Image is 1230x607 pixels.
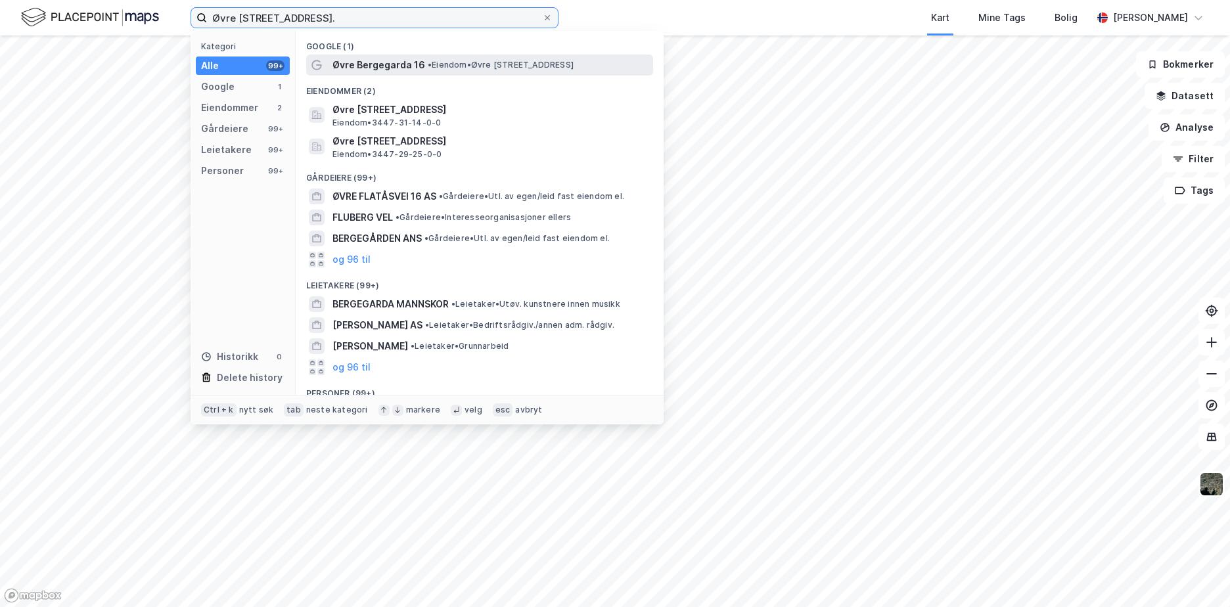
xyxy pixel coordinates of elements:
div: Kontrollprogram for chat [1164,544,1230,607]
span: FLUBERG VEL [332,210,393,225]
button: Tags [1164,177,1225,204]
span: • [428,60,432,70]
div: Gårdeiere (99+) [296,162,664,186]
div: Alle [201,58,219,74]
span: ØVRE FLATÅSVEI 16 AS [332,189,436,204]
div: Google [201,79,235,95]
button: Filter [1162,146,1225,172]
span: Leietaker • Utøv. kunstnere innen musikk [451,299,620,309]
span: Gårdeiere • Interesseorganisasjoner ellers [396,212,571,223]
div: avbryt [515,405,542,415]
div: Leietakere (99+) [296,270,664,294]
img: logo.f888ab2527a4732fd821a326f86c7f29.svg [21,6,159,29]
div: 2 [274,102,285,113]
span: • [425,320,429,330]
div: nytt søk [239,405,274,415]
div: Kart [931,10,949,26]
span: Gårdeiere • Utl. av egen/leid fast eiendom el. [439,191,624,202]
div: esc [493,403,513,416]
span: BERGEGARDA MANNSKOR [332,296,449,312]
span: [PERSON_NAME] [332,338,408,354]
input: Søk på adresse, matrikkel, gårdeiere, leietakere eller personer [207,8,542,28]
span: • [451,299,455,309]
div: 99+ [266,124,285,134]
div: Delete history [217,370,283,386]
div: Personer [201,163,244,179]
span: Øvre [STREET_ADDRESS] [332,102,648,118]
span: • [396,212,399,222]
button: Analyse [1149,114,1225,141]
div: Leietakere [201,142,252,158]
div: neste kategori [306,405,368,415]
div: 99+ [266,60,285,71]
div: [PERSON_NAME] [1113,10,1188,26]
div: Personer (99+) [296,378,664,401]
button: Datasett [1145,83,1225,109]
img: 9k= [1199,472,1224,497]
div: 1 [274,81,285,92]
span: • [424,233,428,243]
div: Eiendommer [201,100,258,116]
div: 99+ [266,166,285,176]
div: 0 [274,351,285,362]
span: BERGEGÅRDEN ANS [332,231,422,246]
div: markere [406,405,440,415]
iframe: Chat Widget [1164,544,1230,607]
div: Mine Tags [978,10,1026,26]
div: velg [465,405,482,415]
span: Eiendom • Øvre [STREET_ADDRESS] [428,60,574,70]
span: • [411,341,415,351]
span: Leietaker • Grunnarbeid [411,341,509,351]
span: Gårdeiere • Utl. av egen/leid fast eiendom el. [424,233,610,244]
span: Øvre [STREET_ADDRESS] [332,133,648,149]
div: Eiendommer (2) [296,76,664,99]
span: • [439,191,443,201]
span: Eiendom • 3447-31-14-0-0 [332,118,441,128]
span: Leietaker • Bedriftsrådgiv./annen adm. rådgiv. [425,320,614,330]
div: 99+ [266,145,285,155]
span: Øvre Bergegarda 16 [332,57,425,73]
button: og 96 til [332,252,371,267]
span: [PERSON_NAME] AS [332,317,422,333]
div: Kategori [201,41,290,51]
div: Bolig [1055,10,1078,26]
div: Ctrl + k [201,403,237,416]
button: Bokmerker [1136,51,1225,78]
span: Eiendom • 3447-29-25-0-0 [332,149,442,160]
a: Mapbox homepage [4,588,62,603]
div: Google (1) [296,31,664,55]
div: Historikk [201,349,258,365]
div: Gårdeiere [201,121,248,137]
button: og 96 til [332,359,371,375]
div: tab [284,403,304,416]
